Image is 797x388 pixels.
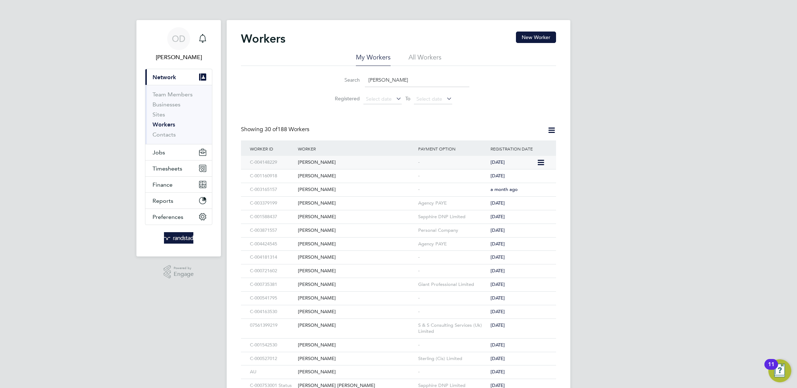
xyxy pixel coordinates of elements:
div: C-004181314 [248,251,296,264]
div: [PERSON_NAME] [296,352,416,365]
span: Select date [416,96,442,102]
a: C-001542530[PERSON_NAME]-[DATE] [248,338,549,344]
span: [DATE] [491,227,505,233]
div: [PERSON_NAME] [296,264,416,278]
a: AU[PERSON_NAME]-[DATE] [248,365,549,371]
div: - [416,264,489,278]
a: C-004181314[PERSON_NAME]-[DATE] [248,250,549,257]
div: [PERSON_NAME] [296,210,416,224]
span: OD [172,34,185,43]
div: [PERSON_NAME] [296,197,416,210]
div: - [416,156,489,169]
div: C-004163530 [248,305,296,318]
a: 07561399219[PERSON_NAME]S & S Consulting Services (Uk) Limited[DATE] [248,318,549,325]
div: [PERSON_NAME] [296,305,416,318]
li: My Workers [356,53,391,66]
a: C-000527012[PERSON_NAME]Sterling (Cis) Limited[DATE] [248,352,549,358]
span: Select date [366,96,392,102]
label: Search [328,77,360,83]
button: Jobs [145,144,212,160]
div: [PERSON_NAME] [296,339,416,352]
div: C-003871557 [248,224,296,237]
a: C-003871557[PERSON_NAME]Personal Company[DATE] [248,224,549,230]
button: Network [145,69,212,85]
button: New Worker [516,32,556,43]
span: [DATE] [491,214,505,220]
a: C-004163530[PERSON_NAME]-[DATE] [248,305,549,311]
div: [PERSON_NAME] [296,365,416,379]
li: All Workers [409,53,441,66]
div: 11 [768,364,774,374]
div: [PERSON_NAME] [296,292,416,305]
div: Sapphire DNP Limited [416,210,489,224]
div: C-000541795 [248,292,296,305]
a: C-000721602[PERSON_NAME]-[DATE] [248,264,549,270]
span: [DATE] [491,342,505,348]
div: [PERSON_NAME] [296,251,416,264]
span: Reports [153,197,173,204]
a: OD[PERSON_NAME] [145,27,212,62]
button: Reports [145,193,212,209]
span: 30 of [265,126,277,133]
a: Businesses [153,101,180,108]
a: Sites [153,111,165,118]
h2: Workers [241,32,285,46]
div: Giant Professional Limited [416,278,489,291]
div: AU [248,365,296,379]
label: Registered [328,95,360,102]
a: C-001588437[PERSON_NAME]Sapphire DNP Limited[DATE] [248,210,549,216]
div: S & S Consulting Services (Uk) Limited [416,319,489,338]
div: Network [145,85,212,144]
span: [DATE] [491,281,505,287]
div: - [416,292,489,305]
span: [DATE] [491,295,505,301]
span: [DATE] [491,369,505,375]
a: C-001160918[PERSON_NAME]-[DATE] [248,169,549,175]
span: [DATE] [491,268,505,274]
a: C-004148229[PERSON_NAME]-[DATE] [248,155,537,162]
div: C-000735381 [248,278,296,291]
div: C-003379199 [248,197,296,210]
span: [DATE] [491,173,505,179]
input: Name, email or phone number [365,73,469,87]
span: [DATE] [491,254,505,260]
a: C-000541795[PERSON_NAME]-[DATE] [248,291,549,297]
div: Personal Company [416,224,489,237]
span: Engage [174,271,194,277]
span: [DATE] [491,200,505,206]
img: randstad-logo-retina.png [164,232,194,244]
span: Powered by [174,265,194,271]
span: Jobs [153,149,165,156]
a: Powered byEngage [164,265,194,279]
a: Team Members [153,91,193,98]
span: [DATE] [491,241,505,247]
span: Preferences [153,214,183,220]
div: - [416,305,489,318]
div: [PERSON_NAME] [296,278,416,291]
a: C-000753001 Status[PERSON_NAME] [PERSON_NAME]Sapphire DNP Limited[DATE] [248,379,549,385]
button: Timesheets [145,161,212,176]
div: Sterling (Cis) Limited [416,352,489,365]
span: [DATE] [491,322,505,328]
div: - [416,183,489,196]
div: - [416,339,489,352]
div: Worker ID [248,140,296,157]
div: - [416,365,489,379]
div: [PERSON_NAME] [296,238,416,251]
div: Agency PAYE [416,197,489,210]
span: Ollie Deakin [145,53,212,62]
div: C-004148229 [248,156,296,169]
div: [PERSON_NAME] [296,224,416,237]
a: C-000735381[PERSON_NAME]Giant Professional Limited[DATE] [248,278,549,284]
div: Showing [241,126,311,133]
a: Contacts [153,131,176,138]
button: Open Resource Center, 11 new notifications [768,359,791,382]
span: [DATE] [491,355,505,361]
a: C-003165157[PERSON_NAME]-a month ago [248,183,549,189]
span: [DATE] [491,159,505,165]
span: [DATE] [491,308,505,315]
div: [PERSON_NAME] [296,156,416,169]
div: C-004424545 [248,238,296,251]
div: [PERSON_NAME] [296,183,416,196]
span: Network [153,74,176,81]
